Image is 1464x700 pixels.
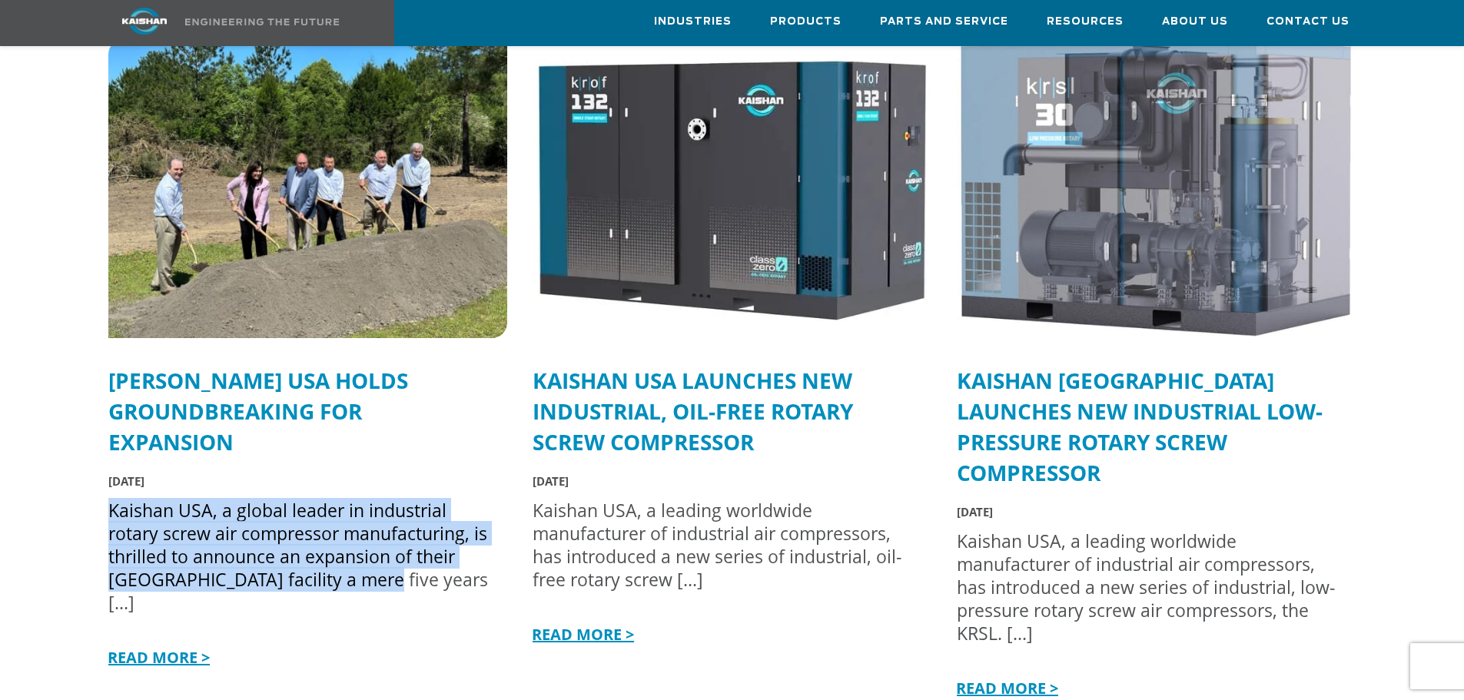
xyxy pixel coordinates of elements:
[880,13,1008,31] span: Parts and Service
[1047,13,1124,31] span: Resources
[533,469,916,493] div: [DATE]
[185,18,339,25] img: Engineering the future
[1162,1,1228,42] a: About Us
[529,624,634,645] a: READ MORE >
[533,39,931,338] img: krof 32
[108,39,507,338] img: kaishan groundbreaking for expansion
[108,366,408,456] a: [PERSON_NAME] USA Holds Groundbreaking for Expansion
[533,499,916,591] div: Kaishan USA, a leading worldwide manufacturer of industrial air compressors, has introduced a new...
[533,366,853,456] a: Kaishan USA Launches New Industrial, Oil-Free Rotary Screw Compressor
[1266,1,1349,42] a: Contact Us
[957,500,1340,523] div: [DATE]
[1162,13,1228,31] span: About Us
[953,678,1058,698] a: READ MORE >
[957,39,1356,338] img: krsl see-through
[654,1,732,42] a: Industries
[1047,1,1124,42] a: Resources
[87,8,202,35] img: kaishan logo
[108,469,492,493] div: [DATE]
[108,499,492,614] div: Kaishan USA, a global leader in industrial rotary screw air compressor manufacturing, is thrilled...
[105,647,210,668] a: READ MORE >
[957,366,1323,487] a: Kaishan [GEOGRAPHIC_DATA] Launches New Industrial Low-Pressure Rotary Screw Compressor
[770,1,842,42] a: Products
[1266,13,1349,31] span: Contact Us
[654,13,732,31] span: Industries
[880,1,1008,42] a: Parts and Service
[770,13,842,31] span: Products
[957,529,1340,645] div: Kaishan USA, a leading worldwide manufacturer of industrial air compressors, has introduced a new...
